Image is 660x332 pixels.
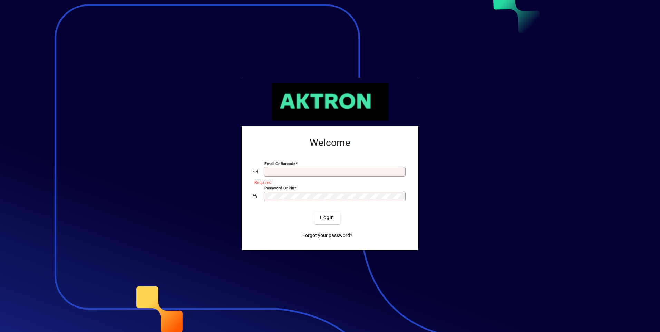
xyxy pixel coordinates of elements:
span: Login [320,214,334,221]
mat-label: Password or Pin [264,185,294,190]
a: Forgot your password? [300,230,355,242]
span: Forgot your password? [302,232,352,239]
mat-error: Required [254,178,402,186]
h2: Welcome [253,137,407,149]
mat-label: Email or Barcode [264,161,295,166]
button: Login [314,212,340,224]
